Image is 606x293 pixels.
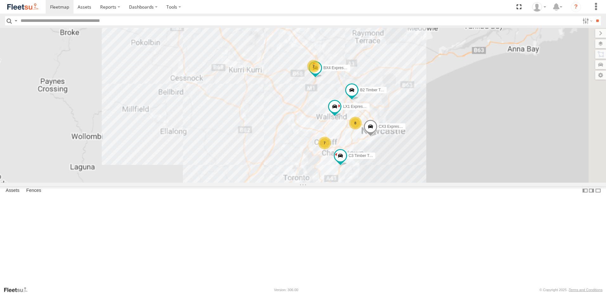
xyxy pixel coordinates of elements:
[349,154,377,158] span: C3 Timber Truck
[274,288,298,292] div: Version: 306.00
[318,137,331,149] div: 7
[582,186,588,195] label: Dock Summary Table to the Left
[360,88,388,92] span: B2 Timber Truck
[343,105,371,109] span: LX1 Express Ute
[307,60,320,73] div: 7
[571,2,581,12] i: ?
[569,288,603,292] a: Terms and Conditions
[379,124,408,129] span: CX3 Express Ute
[324,66,352,70] span: BX4 Express Ute
[23,186,44,195] label: Fences
[580,16,594,25] label: Search Filter Options
[530,2,548,12] div: Brodie Roesler
[13,16,18,25] label: Search Query
[595,186,601,195] label: Hide Summary Table
[588,186,595,195] label: Dock Summary Table to the Right
[3,287,33,293] a: Visit our Website
[539,288,603,292] div: © Copyright 2025 -
[349,117,362,129] div: 8
[595,71,606,80] label: Map Settings
[3,186,23,195] label: Assets
[6,3,39,11] img: fleetsu-logo-horizontal.svg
